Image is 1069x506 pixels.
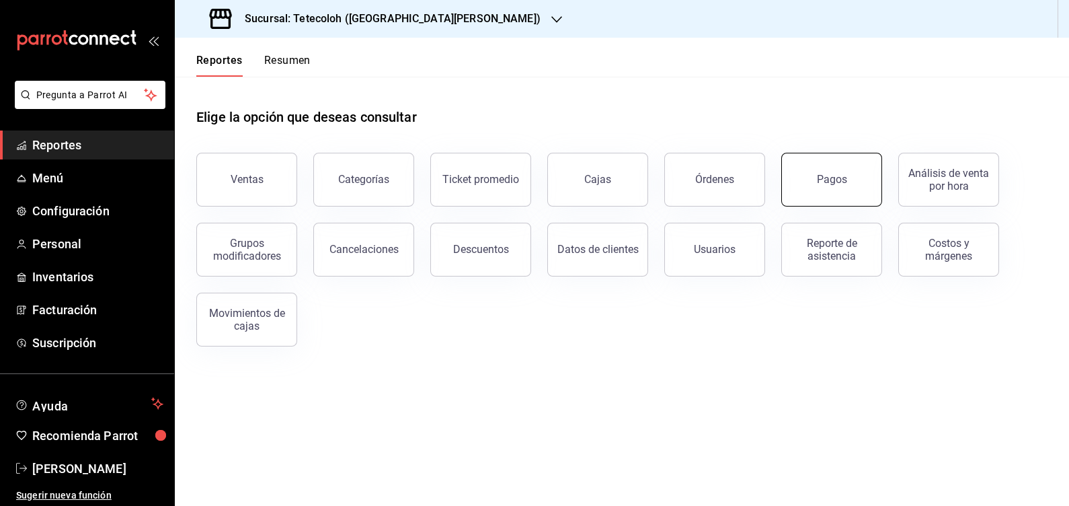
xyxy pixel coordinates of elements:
[32,136,163,154] span: Reportes
[234,11,541,27] h3: Sucursal: Tetecoloh ([GEOGRAPHIC_DATA][PERSON_NAME])
[313,223,414,277] button: Cancelaciones
[898,153,999,207] button: Análisis de venta por hora
[329,243,399,256] div: Cancelaciones
[32,427,163,445] span: Recomienda Parrot
[32,202,163,220] span: Configuración
[32,334,163,352] span: Suscripción
[313,153,414,207] button: Categorías
[898,223,999,277] button: Costos y márgenes
[442,173,519,186] div: Ticket promedio
[557,243,639,256] div: Datos de clientes
[584,173,611,186] div: Cajas
[453,243,509,256] div: Descuentos
[664,223,765,277] button: Usuarios
[196,223,297,277] button: Grupos modificadores
[196,54,243,77] button: Reportes
[9,98,165,112] a: Pregunta a Parrot AI
[196,153,297,207] button: Ventas
[32,268,163,286] span: Inventarios
[781,223,882,277] button: Reporte de asistencia
[15,81,165,109] button: Pregunta a Parrot AI
[430,223,531,277] button: Descuentos
[196,293,297,347] button: Movimientos de cajas
[694,243,736,256] div: Usuarios
[16,489,163,503] span: Sugerir nueva función
[196,54,311,77] div: navigation tabs
[781,153,882,207] button: Pagos
[148,35,159,46] button: open_drawer_menu
[205,237,288,262] div: Grupos modificadores
[32,396,146,412] span: Ayuda
[264,54,311,77] button: Resumen
[338,173,389,186] div: Categorías
[32,235,163,253] span: Personal
[547,153,648,207] button: Cajas
[907,237,990,262] div: Costos y márgenes
[32,301,163,319] span: Facturación
[32,460,163,478] span: [PERSON_NAME]
[32,169,163,187] span: Menú
[664,153,765,207] button: Órdenes
[907,167,990,192] div: Análisis de venta por hora
[205,307,288,332] div: Movimientos de cajas
[231,173,264,186] div: Ventas
[790,237,873,262] div: Reporte de asistencia
[547,223,648,277] button: Datos de clientes
[817,173,847,186] div: Pagos
[430,153,531,207] button: Ticket promedio
[36,88,145,102] span: Pregunta a Parrot AI
[196,107,417,127] h1: Elige la opción que deseas consultar
[695,173,734,186] div: Órdenes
